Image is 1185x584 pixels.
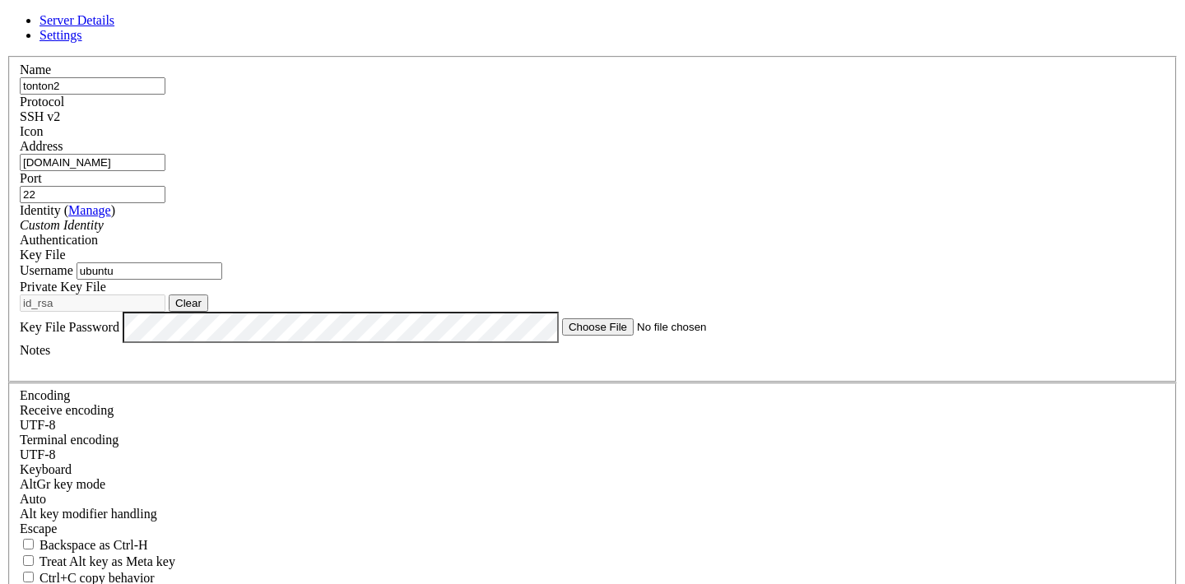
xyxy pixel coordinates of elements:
label: Icon [20,124,43,138]
label: Encoding [20,388,70,402]
label: Notes [20,343,50,357]
label: Username [20,263,73,277]
input: Port Number [20,186,165,203]
a: Server Details [39,13,114,27]
span: ( ) [64,203,115,217]
label: Port [20,171,42,185]
button: Clear [169,294,208,312]
div: Escape [20,521,1165,536]
div: UTF-8 [20,447,1165,462]
div: SSH v2 [20,109,1165,124]
input: Treat Alt key as Meta key [23,555,34,566]
label: Set the expected encoding for data received from the host. If the encodings do not match, visual ... [20,403,114,417]
span: SSH v2 [20,109,60,123]
div: Key File [20,248,1165,262]
label: Private Key File [20,280,106,294]
div: UTF-8 [20,418,1165,433]
input: Backspace as Ctrl-H [23,539,34,549]
div: Custom Identity [20,218,1165,233]
label: Protocol [20,95,64,109]
input: Host Name or IP [20,154,165,171]
input: Server Name [20,77,165,95]
a: Settings [39,28,82,42]
span: UTF-8 [20,447,56,461]
input: Ctrl+C copy behavior [23,572,34,582]
label: Authentication [20,233,98,247]
span: UTF-8 [20,418,56,432]
label: Address [20,139,63,153]
label: Identity [20,203,115,217]
span: Treat Alt key as Meta key [39,554,175,568]
span: Auto [20,492,46,506]
label: Keyboard [20,462,72,476]
x-row: Server refused our key [7,7,969,18]
x-row: [EMAIL_ADDRESS][DOMAIN_NAME]'s password: [7,18,969,30]
a: Manage [68,203,111,217]
span: Key File [20,248,66,262]
label: Whether the Alt key acts as a Meta key or as a distinct Alt key. [20,554,175,568]
label: Controls how the Alt key is handled. Escape: Send an ESC prefix. 8-Bit: Add 128 to the typed char... [20,507,157,521]
label: If true, the backspace should send BS ('\x08', aka ^H). Otherwise the backspace key should send '... [20,538,148,552]
label: The default terminal encoding. ISO-2022 enables character map translations (like graphics maps). ... [20,433,118,447]
span: Backspace as Ctrl-H [39,538,148,552]
span: Escape [20,521,57,535]
label: Name [20,63,51,76]
label: Key File Password [20,319,119,333]
input: Login Username [77,262,222,280]
div: (44, 1) [268,18,274,30]
i: Custom Identity [20,218,104,232]
div: Auto [20,492,1165,507]
label: Set the expected encoding for data received from the host. If the encodings do not match, visual ... [20,477,105,491]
